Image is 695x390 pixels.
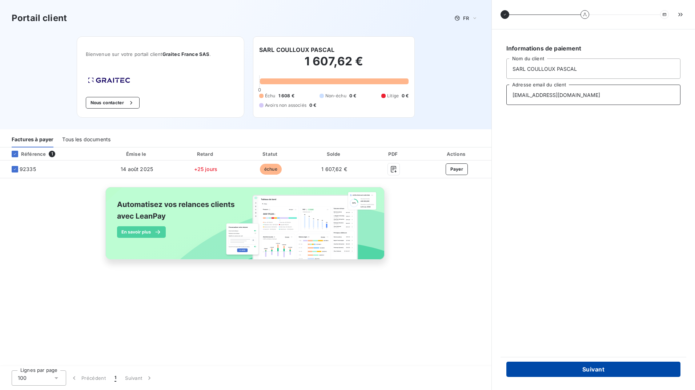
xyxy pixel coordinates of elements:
[349,93,356,99] span: 0 €
[265,102,306,109] span: Avoirs non associés
[446,163,468,175] button: Payer
[387,93,399,99] span: Litige
[304,150,364,158] div: Solde
[321,166,347,172] span: 1 607,62 €
[121,370,157,386] button: Suivant
[506,85,680,105] input: placeholder
[240,150,301,158] div: Statut
[463,15,469,21] span: FR
[18,374,27,382] span: 100
[12,12,67,25] h3: Portail client
[86,97,140,109] button: Nous contacter
[86,51,235,57] span: Bienvenue sur votre portail client .
[325,93,346,99] span: Non-échu
[259,54,409,76] h2: 1 607,62 €
[99,183,393,272] img: banner
[265,93,276,99] span: Échu
[66,370,110,386] button: Précédent
[259,45,334,54] h6: SARL COULLOUX PASCAL
[6,151,46,157] div: Référence
[309,102,316,109] span: 0 €
[49,151,55,157] span: 1
[367,150,421,158] div: PDF
[278,93,294,99] span: 1 608 €
[12,132,53,147] div: Factures à payer
[62,132,111,147] div: Tous les documents
[86,75,132,85] img: Company logo
[506,58,680,79] input: placeholder
[174,150,237,158] div: Retard
[103,150,171,158] div: Émise le
[121,166,153,172] span: 14 août 2025
[506,362,680,377] button: Suivant
[258,87,261,93] span: 0
[423,150,490,158] div: Actions
[506,44,680,53] h6: Informations de paiement
[110,370,121,386] button: 1
[20,166,36,173] span: 92335
[194,166,217,172] span: +25 jours
[402,93,409,99] span: 0 €
[260,164,282,175] span: échue
[162,51,210,57] span: Graitec France SAS
[115,374,116,382] span: 1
